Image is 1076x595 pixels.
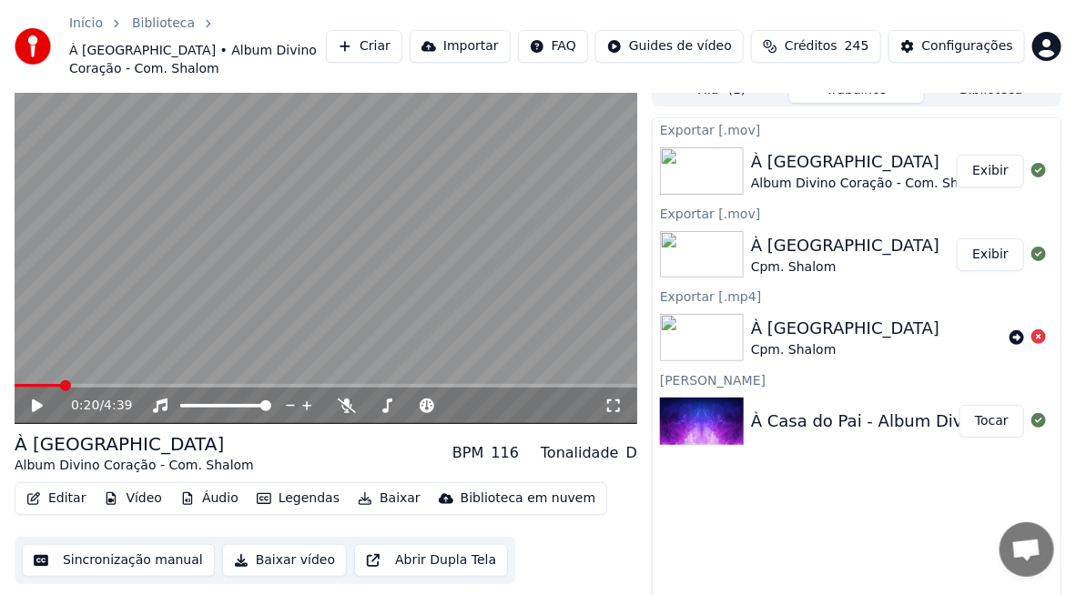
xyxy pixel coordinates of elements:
[653,285,1061,307] div: Exportar [.mp4]
[653,368,1061,390] div: [PERSON_NAME]
[69,15,326,78] nav: breadcrumb
[71,397,99,415] span: 0:20
[957,238,1024,271] button: Exibir
[350,486,428,511] button: Baixar
[785,37,837,55] span: Créditos
[69,15,103,33] a: Início
[461,489,596,508] div: Biblioteca em nuvem
[595,30,744,63] button: Guides de vídeo
[354,544,508,577] button: Abrir Dupla Tela
[653,202,1061,224] div: Exportar [.mov]
[410,30,511,63] button: Importar
[751,175,990,193] div: Album Divino Coração - Com. Shalom
[518,30,588,63] button: FAQ
[959,405,1024,438] button: Tocar
[541,442,619,464] div: Tonalidade
[96,486,169,511] button: Vídeo
[326,30,402,63] button: Criar
[132,15,195,33] a: Biblioteca
[22,544,215,577] button: Sincronização manual
[452,442,483,464] div: BPM
[71,397,115,415] div: /
[249,486,347,511] button: Legendas
[173,486,246,511] button: Áudio
[15,431,254,457] div: À [GEOGRAPHIC_DATA]
[222,544,347,577] button: Baixar vídeo
[1000,522,1054,577] a: Bate-papo aberto
[751,341,939,359] div: Cpm. Shalom
[751,30,881,63] button: Créditos245
[751,258,939,277] div: Cpm. Shalom
[15,28,51,65] img: youka
[653,118,1061,140] div: Exportar [.mov]
[491,442,519,464] div: 116
[751,316,939,341] div: À [GEOGRAPHIC_DATA]
[69,42,326,78] span: À [GEOGRAPHIC_DATA] • Album Divino Coração - Com. Shalom
[15,457,254,475] div: Album Divino Coração - Com. Shalom
[845,37,869,55] span: 245
[19,486,93,511] button: Editar
[888,30,1025,63] button: Configurações
[751,233,939,258] div: À [GEOGRAPHIC_DATA]
[922,37,1013,55] div: Configurações
[104,397,132,415] span: 4:39
[626,442,637,464] div: D
[957,155,1024,187] button: Exibir
[751,149,990,175] div: À [GEOGRAPHIC_DATA]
